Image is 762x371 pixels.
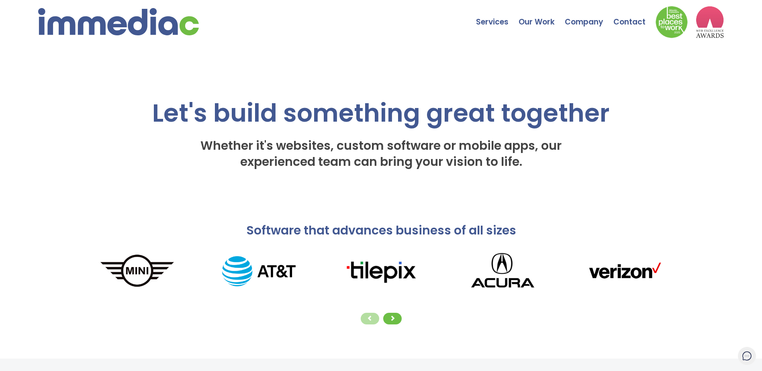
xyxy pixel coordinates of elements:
a: Our Work [519,2,565,30]
a: Company [565,2,613,30]
a: Services [476,2,519,30]
span: Let's build something great together [152,96,610,130]
img: logo2_wea_nobg.webp [696,6,724,38]
img: verizonLogo.png [564,258,685,284]
span: Whether it's websites, custom software or mobile apps, our experienced team can bring your vision... [200,137,562,170]
img: Acura_logo.png [442,247,564,296]
img: AT%26T_logo.png [198,256,320,286]
img: tilepixLogo.png [320,258,441,285]
img: Down [656,6,688,38]
span: Software that advances business of all sizes [246,222,516,239]
img: immediac [38,8,199,35]
a: Contact [613,2,656,30]
img: MINI_logo.png [76,253,198,290]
